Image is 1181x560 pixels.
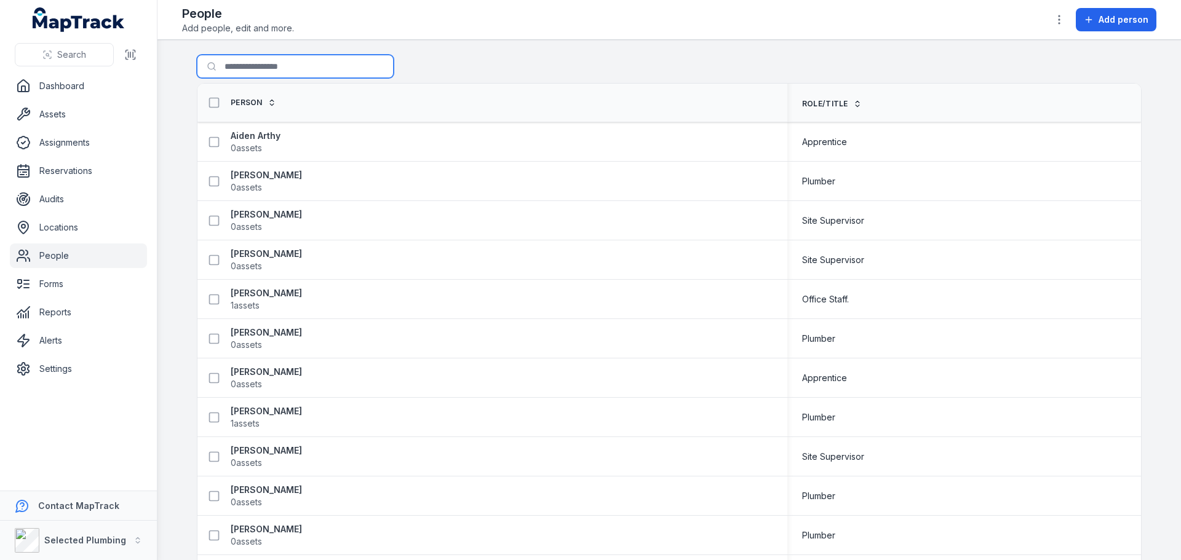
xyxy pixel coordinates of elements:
[231,366,302,390] a: [PERSON_NAME]0assets
[231,98,263,108] span: Person
[231,98,276,108] a: Person
[802,529,835,542] span: Plumber
[10,272,147,296] a: Forms
[231,523,302,548] a: [PERSON_NAME]0assets
[231,287,302,299] strong: [PERSON_NAME]
[57,49,86,61] span: Search
[15,43,114,66] button: Search
[231,248,302,260] strong: [PERSON_NAME]
[231,181,262,194] span: 0 assets
[231,208,302,221] strong: [PERSON_NAME]
[10,215,147,240] a: Locations
[10,130,147,155] a: Assignments
[1076,8,1156,31] button: Add person
[10,102,147,127] a: Assets
[38,500,119,511] strong: Contact MapTrack
[231,299,260,312] span: 1 assets
[802,451,864,463] span: Site Supervisor
[231,326,302,351] a: [PERSON_NAME]0assets
[231,496,262,508] span: 0 assets
[802,411,835,424] span: Plumber
[231,378,262,390] span: 0 assets
[802,136,847,148] span: Apprentice
[231,248,302,272] a: [PERSON_NAME]0assets
[802,215,864,227] span: Site Supervisor
[231,444,302,469] a: [PERSON_NAME]0assets
[231,405,302,417] strong: [PERSON_NAME]
[231,208,302,233] a: [PERSON_NAME]0assets
[10,159,147,183] a: Reservations
[802,372,847,384] span: Apprentice
[802,333,835,345] span: Plumber
[802,99,848,109] span: Role/Title
[231,169,302,181] strong: [PERSON_NAME]
[231,130,280,154] a: Aiden Arthy0assets
[231,366,302,378] strong: [PERSON_NAME]
[802,175,835,187] span: Plumber
[231,484,302,496] strong: [PERSON_NAME]
[10,300,147,325] a: Reports
[802,254,864,266] span: Site Supervisor
[231,326,302,339] strong: [PERSON_NAME]
[802,99,862,109] a: Role/Title
[802,490,835,502] span: Plumber
[231,221,262,233] span: 0 assets
[802,293,849,306] span: Office Staff.
[231,405,302,430] a: [PERSON_NAME]1assets
[182,22,294,34] span: Add people, edit and more.
[10,74,147,98] a: Dashboard
[231,457,262,469] span: 0 assets
[231,444,302,457] strong: [PERSON_NAME]
[231,142,262,154] span: 0 assets
[44,535,126,545] strong: Selected Plumbing
[33,7,125,32] a: MapTrack
[231,417,260,430] span: 1 assets
[10,243,147,268] a: People
[10,357,147,381] a: Settings
[231,130,280,142] strong: Aiden Arthy
[231,287,302,312] a: [PERSON_NAME]1assets
[10,187,147,211] a: Audits
[231,260,262,272] span: 0 assets
[10,328,147,353] a: Alerts
[231,339,262,351] span: 0 assets
[231,169,302,194] a: [PERSON_NAME]0assets
[231,535,262,548] span: 0 assets
[231,523,302,535] strong: [PERSON_NAME]
[231,484,302,508] a: [PERSON_NAME]0assets
[1099,14,1148,26] span: Add person
[182,5,294,22] h2: People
